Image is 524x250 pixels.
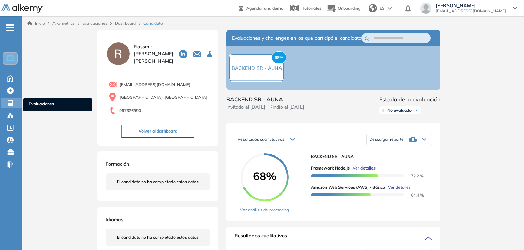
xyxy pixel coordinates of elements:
img: Logo [1,4,43,13]
span: [GEOGRAPHIC_DATA], [GEOGRAPHIC_DATA] [120,94,207,100]
span: BACKEND SR - AUNA [231,65,282,71]
span: Descargar reporte [369,137,404,142]
a: Dashboard [115,21,136,26]
img: PROFILE_MENU_LOGO_USER [106,41,131,66]
span: BACKEND SR - AUNA [311,153,427,160]
span: Rassmir [PERSON_NAME] [PERSON_NAME] [134,43,174,65]
a: Agendar una demo [239,3,283,12]
a: Inicio [27,20,45,26]
span: Agendar una demo [246,5,283,11]
span: Evaluaciones [29,101,86,109]
span: 64.4 % [403,192,424,198]
button: Ver detalles [385,184,411,190]
span: Tutoriales [302,5,321,11]
span: El candidato no ha completado estos datos [117,179,199,185]
span: Idiomas [106,216,123,223]
i: - [6,27,14,28]
span: [PERSON_NAME] [436,3,506,8]
button: Ver detalles [350,165,376,171]
a: Evaluaciones [82,21,107,26]
span: Alkymetrics [52,21,75,26]
button: Onboarding [327,1,360,16]
span: Ver detalles [388,184,411,190]
img: Ícono de flecha [414,108,418,112]
img: arrow [388,7,392,10]
span: ES [380,5,385,11]
span: 72.2 % [403,173,424,178]
span: Onboarding [338,5,360,11]
span: 967326990 [119,108,141,114]
span: Amazon Web Services (AWS) - Básico [311,184,385,190]
button: Volver al dashboard [121,125,194,138]
span: Evaluaciones y challenges en los que participó el candidato [232,35,361,42]
span: Ver detalles [353,165,376,171]
span: Estado de la evaluación [379,95,440,103]
span: Resultados cuantitativos [238,137,284,142]
span: Framework Node.js [311,165,350,171]
span: El candidato no ha completado estos datos [117,234,199,240]
span: BACKEND SR - AUNA [226,95,304,103]
span: Candidato [143,20,163,26]
span: Resultados cualitativos [235,232,287,243]
span: Invitado el [DATE] | Rindió el [DATE] [226,103,304,111]
span: [EMAIL_ADDRESS][DOMAIN_NAME] [436,8,506,14]
span: Formación [106,161,129,167]
a: Ver análisis de proctoring [240,207,289,213]
span: No evaluado [387,108,412,113]
span: 68% [241,171,289,182]
img: world [369,4,377,12]
span: [EMAIL_ADDRESS][DOMAIN_NAME] [120,82,190,88]
span: 68% [272,51,286,64]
